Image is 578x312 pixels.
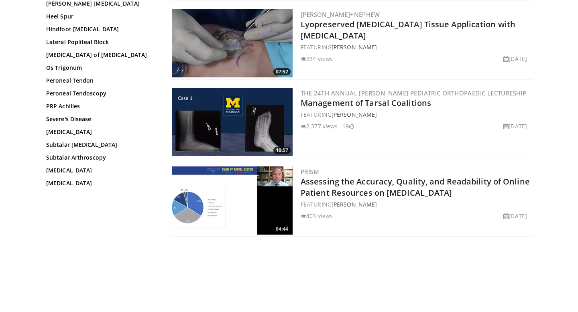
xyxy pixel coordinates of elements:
a: Heel Spur [46,12,155,20]
a: [PERSON_NAME] [332,43,377,51]
a: Peroneal Tendon [46,77,155,85]
a: 10:57 [172,88,293,156]
a: [PERSON_NAME] [332,111,377,118]
a: Subtalar [MEDICAL_DATA] [46,141,155,149]
li: [DATE] [503,212,527,220]
a: [MEDICAL_DATA] [46,128,155,136]
li: 19 [342,122,354,130]
img: 9697fd29-1b97-41a1-8544-5cc1556af618.300x170_q85_crop-smart_upscale.jpg [172,88,293,156]
a: PRP Achilles [46,102,155,110]
img: ed6a2942-99ed-48c7-9941-1434a568b376.300x170_q85_crop-smart_upscale.jpg [172,9,293,77]
a: PRiSM [301,168,319,176]
div: FEATURING [301,43,530,51]
a: [MEDICAL_DATA] of [MEDICAL_DATA] [46,51,155,59]
span: 07:52 [273,68,291,75]
a: The 24th Annual [PERSON_NAME] Pediatric Orthopaedic Lectureship [301,89,526,97]
a: [PERSON_NAME] [332,201,377,208]
img: 51fda11c-e02d-46a9-be7f-2877cba89386.300x170_q85_crop-smart_upscale.jpg [172,166,293,235]
a: [MEDICAL_DATA] [46,166,155,174]
a: Hindfoot [MEDICAL_DATA] [46,25,155,33]
li: 403 views [301,212,333,220]
li: [DATE] [503,122,527,130]
a: [PERSON_NAME]+Nephew [301,10,380,18]
span: 10:57 [273,147,291,154]
li: 2,377 views [301,122,338,130]
a: Lateral Popliteal Block [46,38,155,46]
a: Severe's Disease [46,115,155,123]
a: 07:52 [172,9,293,77]
a: Management of Tarsal Coalitions [301,97,431,108]
a: 04:44 [172,166,293,235]
a: Lyopreserved [MEDICAL_DATA] Tissue Application with [MEDICAL_DATA] [301,19,515,41]
a: Subtalar Arthroscopy [46,154,155,162]
a: Peroneal Tendoscopy [46,89,155,97]
a: Assessing the Accuracy, Quality, and Readability of Online Patient Resources on [MEDICAL_DATA] [301,176,530,198]
div: FEATURING [301,110,530,119]
li: 234 views [301,55,333,63]
span: 04:44 [273,225,291,233]
div: FEATURING [301,200,530,209]
a: Os Trigonum [46,64,155,72]
li: [DATE] [503,55,527,63]
a: [MEDICAL_DATA] [46,179,155,187]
